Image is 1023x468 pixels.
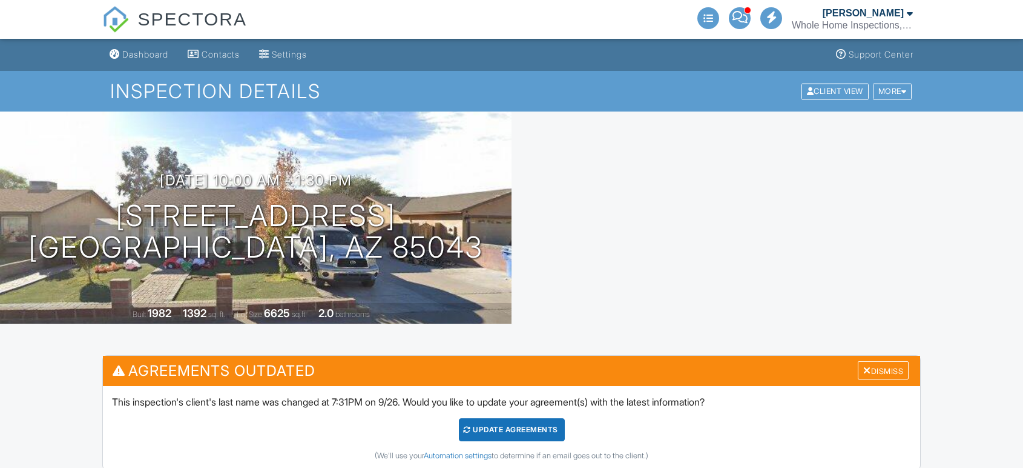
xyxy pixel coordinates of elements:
div: 1982 [148,307,171,319]
a: Settings [254,44,312,66]
h3: Agreements Outdated [103,356,920,386]
div: 6625 [264,307,290,319]
div: Settings [272,49,307,59]
div: (We'll use your to determine if an email goes out to the client.) [112,451,911,461]
div: 2.0 [318,307,334,319]
div: Whole Home Inspections, LLC [792,19,913,32]
span: bathrooms [335,310,370,319]
a: Contacts [183,44,245,66]
span: sq.ft. [292,310,307,319]
a: Dashboard [105,44,173,66]
a: SPECTORA [102,18,247,41]
div: Support Center [849,49,913,59]
div: Update Agreements [459,418,565,441]
div: Dashboard [122,49,168,59]
img: The Best Home Inspection Software - Spectora [102,6,129,33]
div: [PERSON_NAME] [823,7,904,19]
span: SPECTORA [137,6,247,32]
h1: [STREET_ADDRESS] [GEOGRAPHIC_DATA], AZ 85043 [28,200,483,264]
a: Support Center [831,44,918,66]
div: Dismiss [858,361,909,380]
a: Automation settings [424,451,492,460]
h1: Inspection Details [110,81,913,102]
h3: [DATE] 10:00 am - 1:30 pm [160,172,352,189]
div: Contacts [202,49,240,59]
span: Built [133,310,146,319]
a: Client View [800,86,872,95]
div: Client View [801,83,869,99]
div: More [873,83,912,99]
span: Lot Size [237,310,262,319]
span: sq. ft. [208,310,225,319]
div: 1392 [183,307,206,319]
